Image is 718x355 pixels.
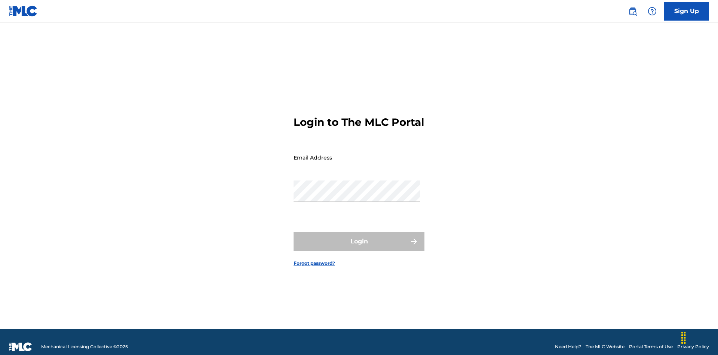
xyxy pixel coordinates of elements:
a: Forgot password? [294,260,335,267]
img: MLC Logo [9,6,38,16]
a: Public Search [625,4,640,19]
img: search [628,7,637,16]
span: Mechanical Licensing Collective © 2025 [41,343,128,350]
img: help [648,7,657,16]
img: logo [9,342,32,351]
a: Need Help? [555,343,581,350]
iframe: Chat Widget [681,319,718,355]
a: Portal Terms of Use [629,343,673,350]
a: Sign Up [664,2,709,21]
div: Help [645,4,660,19]
h3: Login to The MLC Portal [294,116,424,129]
a: The MLC Website [586,343,625,350]
a: Privacy Policy [677,343,709,350]
div: Drag [678,327,690,349]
